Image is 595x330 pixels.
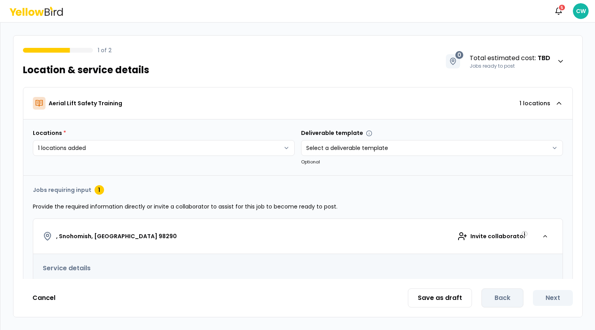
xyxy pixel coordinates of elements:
[573,3,589,19] span: CW
[551,3,567,19] button: 5
[455,51,463,59] span: 0
[49,99,122,107] p: Aerial Lift Safety Training
[33,129,66,137] label: Locations
[33,203,563,211] p: Provide the required information directly or invite a collaborator to assist for this job to beco...
[23,290,65,306] button: Cancel
[23,64,149,76] h1: Location & service details
[98,46,112,54] p: 1 of 2
[438,45,573,78] button: 0Total estimated cost: TBDJobs ready to post
[538,53,550,63] strong: TBD
[301,140,563,156] button: Select a deliverable template
[470,63,515,69] span: Jobs ready to post
[449,228,534,244] div: Invite collaborator
[470,232,526,240] span: Invite collaborator
[408,288,472,307] button: Save as draft
[38,144,86,152] span: 1 locations added
[33,186,91,194] h3: Jobs requiring input
[519,99,550,107] p: 1 locations
[301,159,320,165] small: Optional
[33,219,563,254] button: , Snohomish, [GEOGRAPHIC_DATA] 98290Invite collaborator
[33,140,295,156] button: 1 locations added
[301,129,372,137] label: Deliverable template
[43,264,553,273] h3: Service details
[95,185,104,195] div: 1
[306,144,388,152] span: Select a deliverable template
[23,87,572,119] button: Aerial Lift Safety Training1 locations
[558,4,566,11] div: 5
[56,232,177,240] h4: , Snohomish, [GEOGRAPHIC_DATA] 98290
[470,53,550,63] span: Total estimated cost :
